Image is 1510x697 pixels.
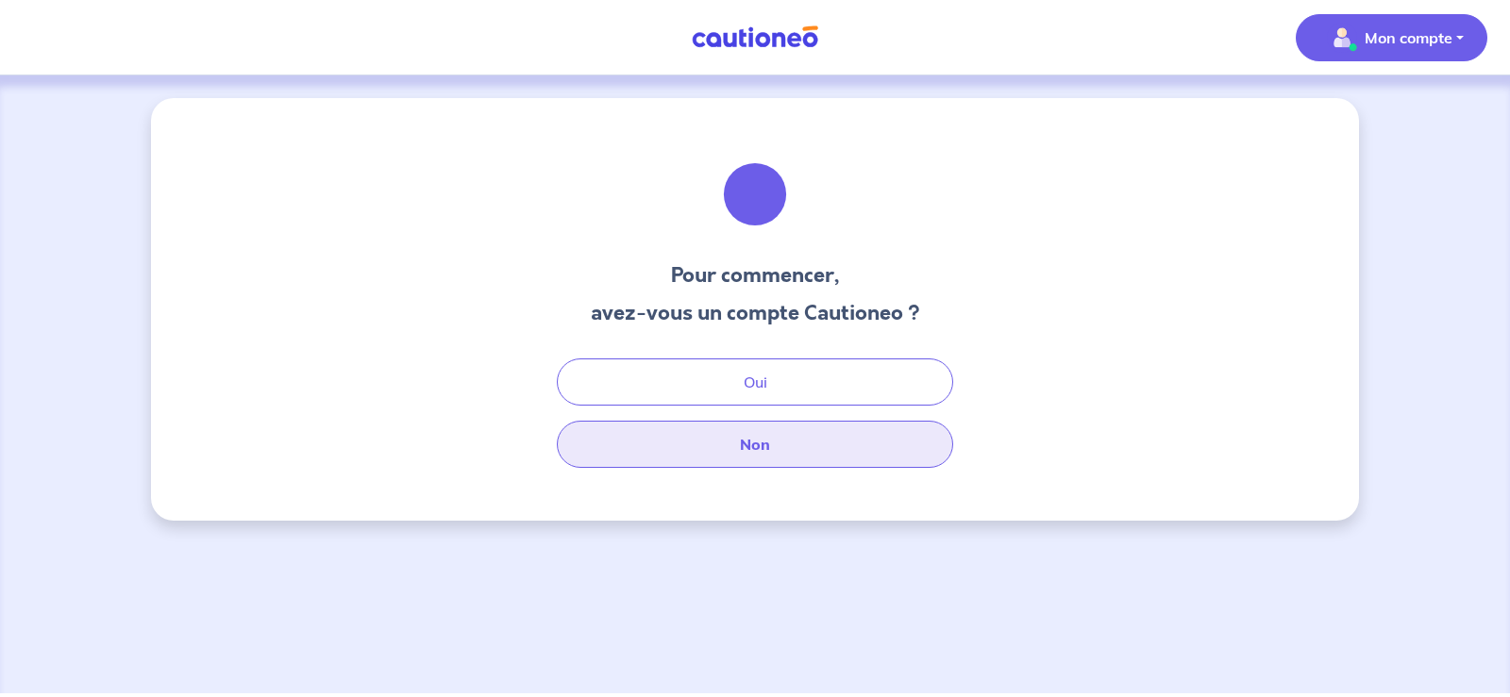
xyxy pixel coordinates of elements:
[591,298,920,328] h3: avez-vous un compte Cautioneo ?
[684,25,826,49] img: Cautioneo
[1365,26,1452,49] p: Mon compte
[591,260,920,290] h3: Pour commencer,
[557,421,953,468] button: Non
[557,358,953,406] button: Oui
[1327,23,1357,53] img: illu_account_valid_menu.svg
[704,143,806,245] img: illu_welcome.svg
[1296,14,1487,61] button: illu_account_valid_menu.svgMon compte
